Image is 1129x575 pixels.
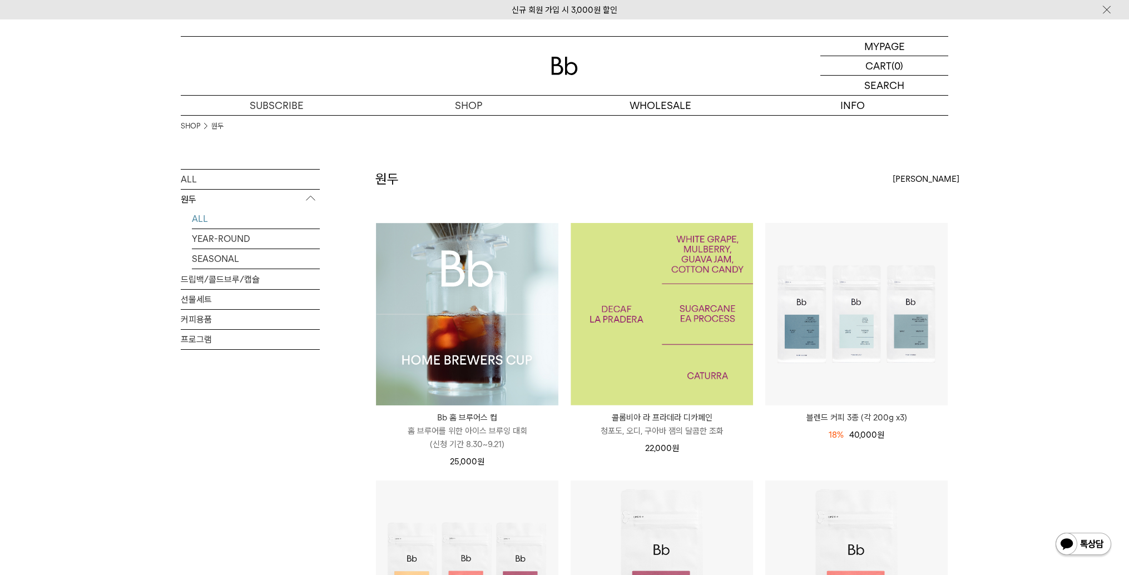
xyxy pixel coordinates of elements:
[376,411,558,424] p: Bb 홈 브루어스 컵
[820,56,948,76] a: CART (0)
[571,223,753,405] a: 콜롬비아 라 프라데라 디카페인
[211,121,224,132] a: 원두
[192,229,320,249] a: YEAR-ROUND
[181,190,320,210] p: 원두
[376,411,558,451] a: Bb 홈 브루어스 컵 홈 브루어를 위한 아이스 브루잉 대회(신청 기간 8.30~9.21)
[376,223,558,405] img: Bb 홈 브루어스 컵
[865,56,892,75] p: CART
[181,330,320,349] a: 프로그램
[512,5,617,15] a: 신규 회원 가입 시 3,000원 할인
[672,443,679,453] span: 원
[765,411,948,424] a: 블렌드 커피 3종 (각 200g x3)
[181,310,320,329] a: 커피용품
[864,76,904,95] p: SEARCH
[877,430,884,440] span: 원
[1054,532,1112,558] img: 카카오톡 채널 1:1 채팅 버튼
[571,424,753,438] p: 청포도, 오디, 구아바 잼의 달콤한 조화
[181,121,200,132] a: SHOP
[892,56,903,75] p: (0)
[192,249,320,269] a: SEASONAL
[765,223,948,405] img: 블렌드 커피 3종 (각 200g x3)
[181,270,320,289] a: 드립백/콜드브루/캡슐
[375,170,399,189] h2: 원두
[645,443,679,453] span: 22,000
[571,411,753,424] p: 콜롬비아 라 프라데라 디카페인
[829,428,844,442] div: 18%
[571,411,753,438] a: 콜롬비아 라 프라데라 디카페인 청포도, 오디, 구아바 잼의 달콤한 조화
[893,172,959,186] span: [PERSON_NAME]
[849,430,884,440] span: 40,000
[181,290,320,309] a: 선물세트
[820,37,948,56] a: MYPAGE
[181,170,320,189] a: ALL
[551,57,578,75] img: 로고
[756,96,948,115] p: INFO
[376,424,558,451] p: 홈 브루어를 위한 아이스 브루잉 대회 (신청 기간 8.30~9.21)
[564,96,756,115] p: WHOLESALE
[477,457,484,467] span: 원
[571,223,753,405] img: 1000001187_add2_054.jpg
[864,37,905,56] p: MYPAGE
[181,96,373,115] a: SUBSCRIBE
[192,209,320,229] a: ALL
[450,457,484,467] span: 25,000
[373,96,564,115] a: SHOP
